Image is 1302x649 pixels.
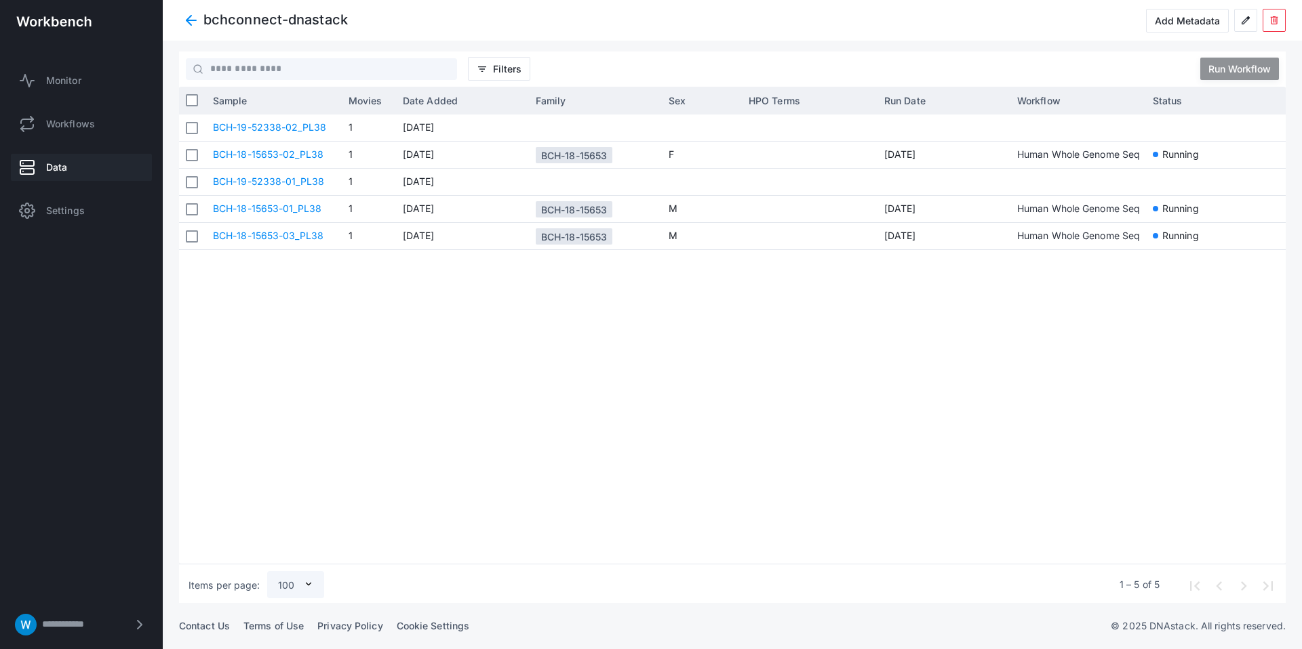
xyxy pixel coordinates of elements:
[403,196,522,222] span: [DATE]
[243,620,304,631] a: Terms of Use
[536,95,566,106] span: Family
[213,230,323,241] a: BCH-18-15653-03_PL38
[669,196,735,222] span: M
[46,204,85,217] span: Settings
[1153,95,1183,106] span: Status
[669,142,735,168] span: F
[213,203,321,214] a: BCH-18-15653-01_PL38
[749,95,800,106] span: HPO Terms
[213,95,248,106] span: Sample
[179,620,230,631] a: Contact Us
[468,57,530,81] button: filter_listFilters
[1200,58,1279,80] button: Run Workflow
[1255,572,1279,597] button: Last page
[541,143,607,168] div: BCH-18-15653
[46,161,67,174] span: Data
[403,95,458,106] span: Date Added
[1269,15,1280,26] span: delete
[349,196,389,222] span: 1
[11,154,152,181] a: Data
[1162,142,1199,167] span: Running
[1234,9,1257,32] button: edit
[349,95,382,106] span: Movies
[1240,15,1251,26] span: edit
[349,142,389,168] span: 1
[1162,196,1199,221] span: Running
[669,95,686,106] span: Sex
[1017,223,1234,248] span: Human Whole Genome Sequencing (HiFi Solves)
[46,74,81,87] span: Monitor
[1120,578,1160,591] div: 1 – 5 of 5
[884,142,1004,168] span: [DATE]
[403,223,522,249] span: [DATE]
[403,114,522,141] span: [DATE]
[477,64,488,75] span: filter_list
[1111,619,1286,633] p: © 2025 DNAstack. All rights reserved.
[16,16,92,27] img: workbench-logo-white.svg
[349,223,389,249] span: 1
[1017,196,1234,221] span: Human Whole Genome Sequencing (HiFi Solves)
[317,620,382,631] a: Privacy Policy
[46,117,95,131] span: Workflows
[213,121,326,133] a: BCH-19-52338-02_PL38
[669,223,735,249] span: M
[1230,572,1255,597] button: Next page
[1206,572,1230,597] button: Previous page
[11,67,152,94] a: Monitor
[213,175,324,187] a: BCH-19-52338-01_PL38
[1162,223,1199,248] span: Running
[203,14,348,27] div: bchconnect-dnastack
[11,110,152,138] a: Workflows
[1181,572,1206,597] button: First page
[189,579,260,592] div: Items per page:
[493,63,521,75] span: Filters
[1263,9,1286,32] button: delete
[11,197,152,224] a: Settings
[1146,9,1229,33] button: Add Metadata
[541,224,607,249] div: BCH-18-15653
[541,197,607,222] div: BCH-18-15653
[1208,63,1271,75] div: Run Workflow
[403,169,522,195] span: [DATE]
[403,142,522,168] span: [DATE]
[349,114,389,141] span: 1
[213,148,323,160] a: BCH-18-15653-02_PL38
[884,196,1004,222] span: [DATE]
[1017,142,1234,167] span: Human Whole Genome Sequencing (HiFi Solves)
[349,169,389,195] span: 1
[1155,15,1220,26] div: Add Metadata
[1017,95,1061,106] span: Workflow
[884,95,926,106] span: Run Date
[884,223,1004,249] span: [DATE]
[397,620,470,631] a: Cookie Settings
